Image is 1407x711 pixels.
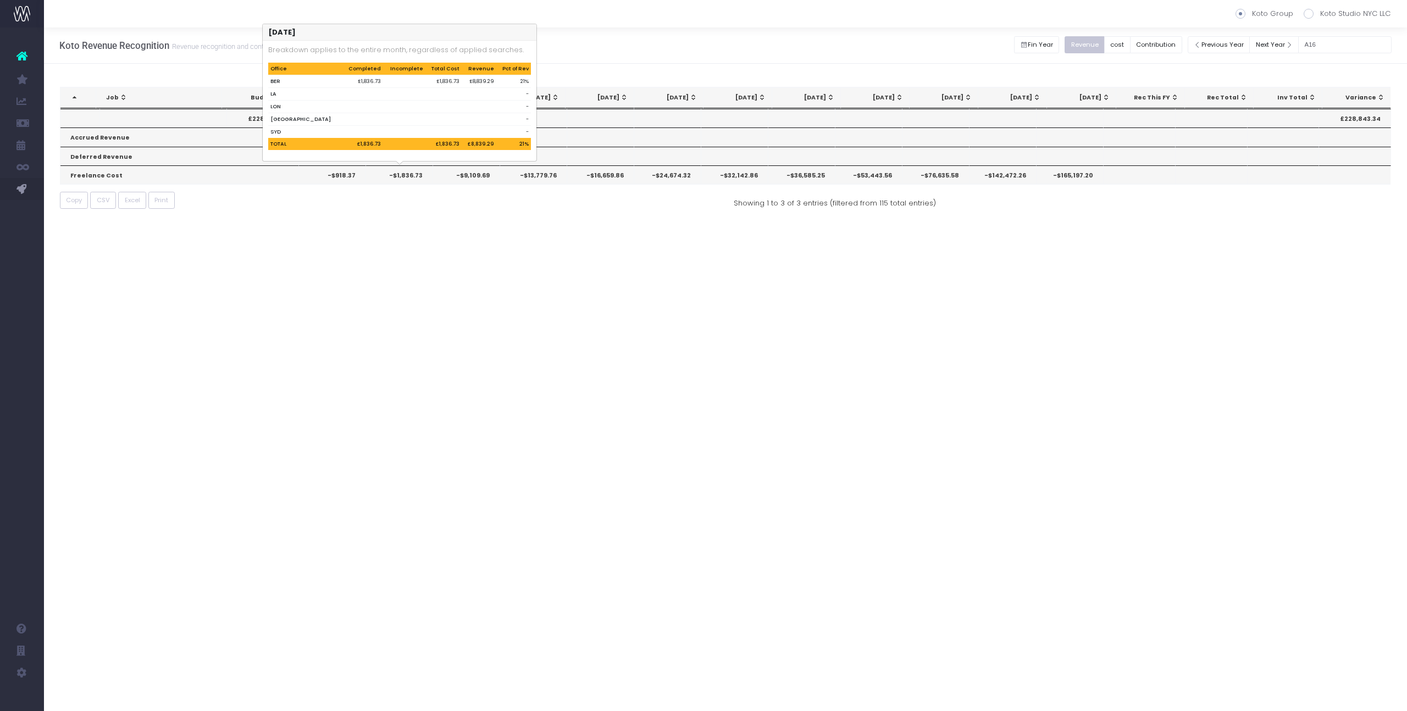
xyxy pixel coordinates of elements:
label: Koto Group [1236,8,1293,19]
th: Total Cost [425,63,462,75]
th: : activate to sort column descending [60,87,96,108]
th: 21% [496,138,531,150]
th: -$13,779.76 [500,165,567,184]
h3: Koto Revenue Recognition [59,40,300,51]
th: Rec Total: activate to sort column ascending [1185,87,1254,108]
span: CSV [97,196,110,205]
th: Pct of Rev [496,63,531,75]
th: Budget: activate to sort column ascending [222,87,291,108]
th: Deferred Revenue [60,147,300,165]
img: images/default_profile_image.png [14,689,30,706]
th: Accrued Revenue [60,127,300,146]
th: £1,836.73 [341,138,383,150]
div: [DATE] [782,93,835,102]
th: £1,836.73 [425,138,462,150]
th: -$165,197.20 [1037,165,1104,184]
th: Freelance Cost [60,165,300,184]
th: Inv Total: activate to sort column ascending [1254,87,1322,108]
th: Nov 22: activate to sort column ascending [978,87,1047,108]
th: Variance: activate to sort column ascending [1322,87,1391,108]
td: £8,839.29 [462,75,496,88]
div: [DATE] [575,93,628,102]
th: -$76,635.58 [902,165,970,184]
th: -$9,109.69 [433,165,500,184]
button: Contribution [1130,36,1182,53]
th: -$24,674.32 [634,165,701,184]
td: - [496,101,531,113]
div: Rec This FY [1126,93,1179,102]
th: -$16,659.86 [567,165,634,184]
th: -$1,836.73 [366,165,433,184]
h3: [DATE] [263,24,536,41]
button: Fin Year [1014,36,1060,53]
th: -$36,585.25 [768,165,835,184]
th: £228,843.34 [227,109,299,127]
th: Sep 22: activate to sort column ascending [841,87,910,108]
small: Revenue recognition and contribution [169,40,287,51]
th: Oct 22: activate to sort column ascending [910,87,978,108]
th: Job: activate to sort column ascending [96,87,222,108]
th: Dec 22: activate to sort column ascending [1047,87,1116,108]
div: Variance [1332,93,1385,102]
span: Excel [125,196,140,205]
div: [DATE] [1057,93,1110,102]
div: [DATE] [851,93,904,102]
div: [DATE] [919,93,972,102]
th: Revenue [462,63,496,75]
th: BER [268,75,341,88]
th: £228,843.34 [1319,109,1391,127]
th: SYD [268,126,341,138]
p: Breakdown applies to the entire month, regardless of applied searches. [268,44,531,55]
td: £1,836.73 [341,75,383,88]
button: Revenue [1065,36,1105,53]
th: TOTAL [268,138,341,150]
th: LA [268,88,341,101]
div: Small button group [1065,34,1187,56]
td: 21% [496,75,531,88]
div: Inv Total [1264,93,1316,102]
div: Showing 1 to 3 of 3 entries (filtered from 115 total entries) [734,192,936,209]
input: Search... (e.g. [BER]) [1298,36,1392,53]
td: - [496,113,531,126]
th: Office [268,63,341,75]
td: - [496,126,531,138]
th: Incomplete [383,63,425,75]
div: Budget [232,93,285,102]
th: -$918.37 [299,165,366,184]
th: LON [268,101,341,113]
div: Small button group [1014,34,1065,56]
th: Jun 22: activate to sort column ascending [634,87,703,108]
th: -$53,443.56 [835,165,902,184]
th: [GEOGRAPHIC_DATA] [268,113,341,126]
td: - [496,88,531,101]
th: May 22: activate to sort column ascending [566,87,634,108]
button: Excel [118,192,146,209]
button: cost [1104,36,1131,53]
div: [DATE] [988,93,1041,102]
div: [DATE] [644,93,697,102]
th: Rec This FY: activate to sort column ascending [1116,87,1185,108]
button: Copy [60,192,88,209]
div: [DATE] [713,93,766,102]
th: Aug 22: activate to sort column ascending [772,87,841,108]
button: Previous Year [1188,36,1250,53]
th: -$32,142.86 [701,165,768,184]
button: CSV [90,192,116,209]
td: £1,836.73 [425,75,462,88]
th: -$142,472.26 [970,165,1037,184]
span: Copy [66,196,82,205]
button: Next Year [1249,36,1299,53]
button: Print [148,192,175,209]
div: Job [106,93,216,102]
div: Rec Total [1195,93,1248,102]
span: Print [154,196,168,205]
th: Completed [341,63,383,75]
th: Jul 22: activate to sort column ascending [703,87,772,108]
th: £8,839.29 [462,138,496,150]
label: Koto Studio NYC LLC [1304,8,1391,19]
